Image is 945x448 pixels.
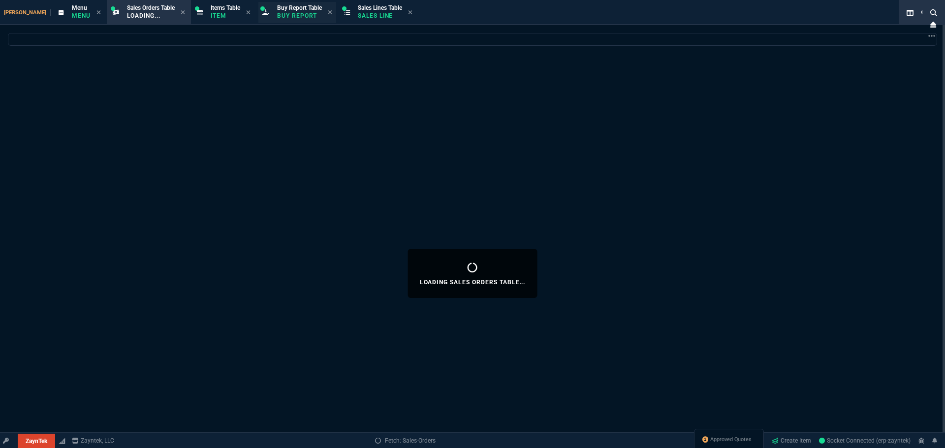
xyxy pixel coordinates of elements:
p: Loading... [127,12,175,20]
a: msbcCompanyName [69,436,117,445]
a: Create Item [768,433,815,448]
nx-icon: Close Tab [181,9,185,17]
nx-icon: Search [926,7,941,19]
nx-icon: Close Tab [328,9,332,17]
span: Buy Report Table [277,4,322,11]
p: Buy Report [277,12,322,20]
nx-icon: Search [917,7,932,19]
span: Socket Connected (erp-zayntek) [819,437,911,444]
span: Sales Lines Table [358,4,402,11]
a: KiF_IcbeCyplnjvGAAAO [819,436,911,445]
nx-icon: Close Tab [96,9,101,17]
span: Items Table [211,4,240,11]
span: Approved Quotes [710,436,752,444]
a: Fetch: Sales-Orders [375,436,436,445]
nx-icon: Close Tab [246,9,251,17]
span: Sales Orders Table [127,4,175,11]
p: Menu [72,12,91,20]
p: Item [211,12,240,20]
p: Loading Sales Orders Table... [420,278,526,286]
nx-icon: Split Panels [903,7,917,19]
span: Menu [72,4,87,11]
span: [PERSON_NAME] [4,9,51,16]
nx-icon: Open New Tab [928,31,935,41]
p: Sales Line [358,12,402,20]
nx-icon: Close Tab [408,9,412,17]
nx-icon: Close Workbench [926,19,940,30]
